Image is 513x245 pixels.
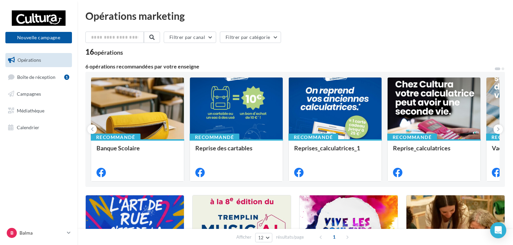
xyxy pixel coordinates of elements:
[195,144,252,152] span: Reprise des cartables
[17,74,55,80] span: Boîte de réception
[17,57,41,63] span: Opérations
[17,108,44,113] span: Médiathèque
[236,234,251,240] span: Afficher
[5,32,72,43] button: Nouvelle campagne
[288,134,338,141] div: Recommandé
[85,11,505,21] div: Opérations marketing
[294,144,360,152] span: Reprises_calculatrices_1
[255,233,272,242] button: 12
[17,124,39,130] span: Calendrier
[190,134,239,141] div: Recommandé
[94,49,123,55] div: opérations
[4,120,73,135] a: Calendrier
[5,227,72,239] a: B Balma
[85,64,494,69] div: 6 opérations recommandées par votre enseigne
[276,234,304,240] span: résultats/page
[64,75,69,80] div: 1
[19,230,64,236] p: Balma
[258,235,264,240] span: 12
[85,48,123,56] div: 16
[4,87,73,101] a: Campagnes
[4,53,73,67] a: Opérations
[393,144,450,152] span: Reprise_calculatrices
[10,230,13,236] span: B
[17,91,41,97] span: Campagnes
[91,134,141,141] div: Recommandé
[387,134,437,141] div: Recommandé
[164,32,216,43] button: Filtrer par canal
[4,104,73,118] a: Médiathèque
[96,144,140,152] span: Banque Scolaire
[490,222,506,238] div: Open Intercom Messenger
[329,232,340,242] span: 1
[220,32,281,43] button: Filtrer par catégorie
[4,70,73,84] a: Boîte de réception1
